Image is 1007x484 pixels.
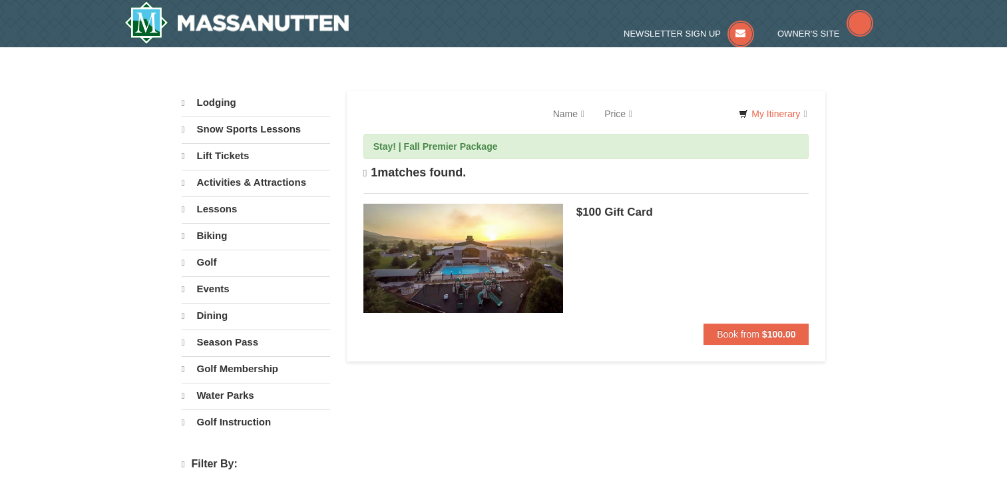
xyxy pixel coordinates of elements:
[576,206,809,219] h5: $100 Gift Card
[182,196,330,222] a: Lessons
[717,329,759,340] span: Book from
[594,101,642,127] a: Price
[363,204,563,313] img: 6619879-1.jpg
[704,324,809,345] button: Book from $100.00
[730,104,815,124] a: My Itinerary
[182,117,330,142] a: Snow Sports Lessons
[182,223,330,248] a: Biking
[182,356,330,381] a: Golf Membership
[182,458,330,471] h4: Filter By:
[543,101,594,127] a: Name
[182,383,330,408] a: Water Parks
[777,29,840,39] span: Owner's Site
[777,29,873,39] a: Owner's Site
[182,276,330,302] a: Events
[182,330,330,355] a: Season Pass
[124,1,349,44] a: Massanutten Resort
[124,1,349,44] img: Massanutten Resort Logo
[182,91,330,115] a: Lodging
[182,303,330,328] a: Dining
[182,170,330,195] a: Activities & Attractions
[182,250,330,275] a: Golf
[624,29,721,39] span: Newsletter Sign Up
[182,143,330,168] a: Lift Tickets
[182,409,330,435] a: Golf Instruction
[373,141,498,152] strong: Stay! | Fall Premier Package
[624,29,754,39] a: Newsletter Sign Up
[762,329,796,340] strong: $100.00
